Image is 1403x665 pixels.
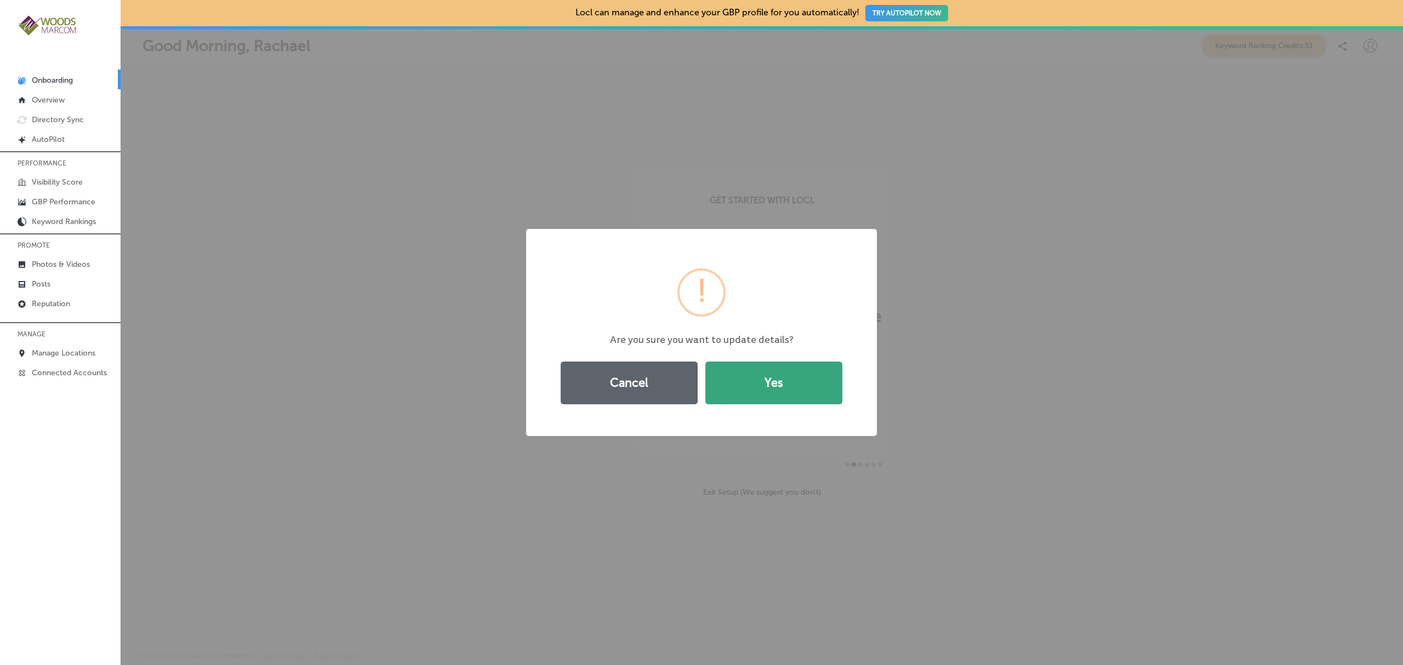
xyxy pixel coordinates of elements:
button: TRY AUTOPILOT NOW [865,5,948,21]
p: Manage Locations [32,348,95,358]
p: Visibility Score [32,177,83,187]
p: Onboarding [32,76,73,85]
p: Connected Accounts [32,368,107,377]
button: Cancel [561,362,698,404]
button: Yes [705,362,842,404]
img: 4a29b66a-e5ec-43cd-850c-b989ed1601aaLogo_Horizontal_BerryOlive_1000.jpg [18,14,78,37]
p: Posts [32,279,50,289]
div: Are you sure you want to update details? [555,333,848,347]
p: AutoPilot [32,135,65,144]
p: Overview [32,95,65,105]
p: Keyword Rankings [32,217,96,226]
p: GBP Performance [32,197,95,207]
p: Photos & Videos [32,260,90,269]
p: Directory Sync [32,115,84,124]
p: Reputation [32,299,70,308]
